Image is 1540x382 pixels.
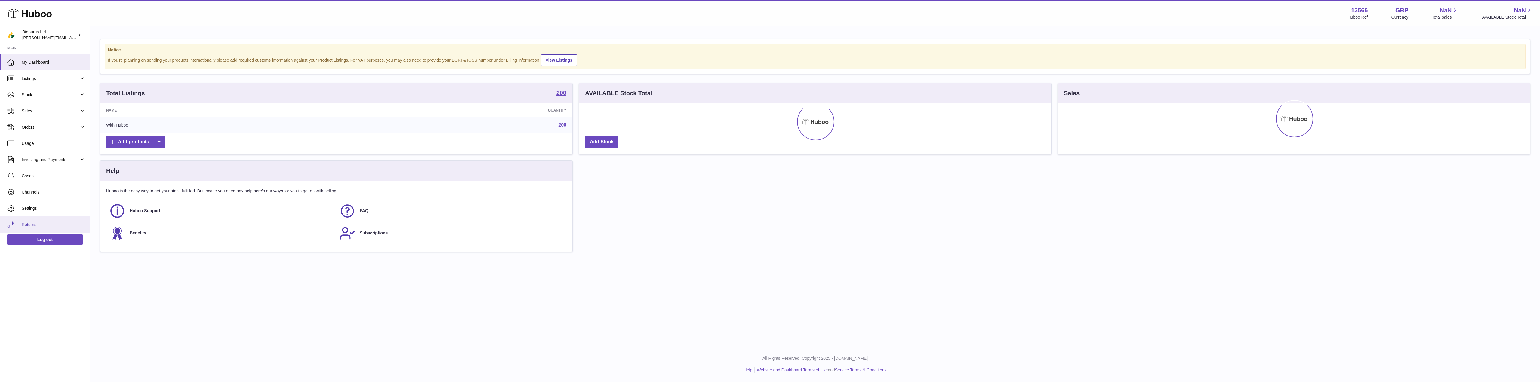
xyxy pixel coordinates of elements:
th: Quantity [349,103,572,117]
span: Listings [22,76,79,81]
span: Stock [22,92,79,98]
h3: Total Listings [106,89,145,97]
a: NaN Total sales [1432,6,1458,20]
span: Benefits [130,230,146,236]
a: Subscriptions [339,225,563,241]
a: View Listings [541,54,577,66]
div: Currency [1391,14,1409,20]
strong: GBP [1395,6,1408,14]
td: With Huboo [100,117,349,133]
p: Huboo is the easy way to get your stock fulfilled. But incase you need any help here's our ways f... [106,188,566,194]
span: NaN [1514,6,1526,14]
a: Huboo Support [109,203,333,219]
span: AVAILABLE Stock Total [1482,14,1533,20]
div: Biopurus Ltd [22,29,76,41]
a: 200 [558,122,566,127]
span: Invoicing and Payments [22,157,79,163]
a: Add products [106,136,165,148]
span: Channels [22,189,85,195]
div: Huboo Ref [1348,14,1368,20]
span: Cases [22,173,85,179]
a: Add Stock [585,136,618,148]
div: If you're planning on sending your products internationally please add required customs informati... [108,53,1522,66]
span: Subscriptions [360,230,388,236]
th: Name [100,103,349,117]
span: Total sales [1432,14,1458,20]
h3: AVAILABLE Stock Total [585,89,652,97]
h3: Sales [1064,89,1080,97]
span: Returns [22,222,85,228]
span: Usage [22,141,85,146]
li: and [755,367,886,373]
a: Website and Dashboard Terms of Use [757,368,828,372]
span: My Dashboard [22,60,85,65]
p: All Rights Reserved. Copyright 2025 - [DOMAIN_NAME] [95,356,1535,361]
strong: 200 [556,90,566,96]
h3: Help [106,167,119,175]
a: Benefits [109,225,333,241]
span: Sales [22,108,79,114]
a: Log out [7,234,83,245]
a: Help [744,368,753,372]
strong: 13566 [1351,6,1368,14]
span: [PERSON_NAME][EMAIL_ADDRESS][DOMAIN_NAME] [22,35,121,40]
span: Orders [22,124,79,130]
img: peter@biopurus.co.uk [7,30,16,39]
span: NaN [1440,6,1452,14]
strong: Notice [108,47,1522,53]
a: NaN AVAILABLE Stock Total [1482,6,1533,20]
span: Huboo Support [130,208,160,214]
a: FAQ [339,203,563,219]
a: Service Terms & Conditions [835,368,887,372]
span: Settings [22,206,85,211]
a: 200 [556,90,566,97]
span: FAQ [360,208,368,214]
